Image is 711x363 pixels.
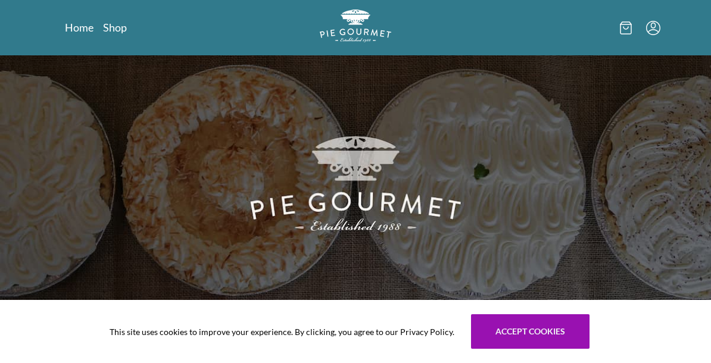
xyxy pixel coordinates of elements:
a: Logo [320,10,391,46]
a: Home [65,20,93,35]
span: This site uses cookies to improve your experience. By clicking, you agree to our Privacy Policy. [110,326,454,338]
button: Menu [646,21,660,35]
button: Accept cookies [471,314,590,349]
a: Shop [103,20,127,35]
img: logo [320,10,391,42]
